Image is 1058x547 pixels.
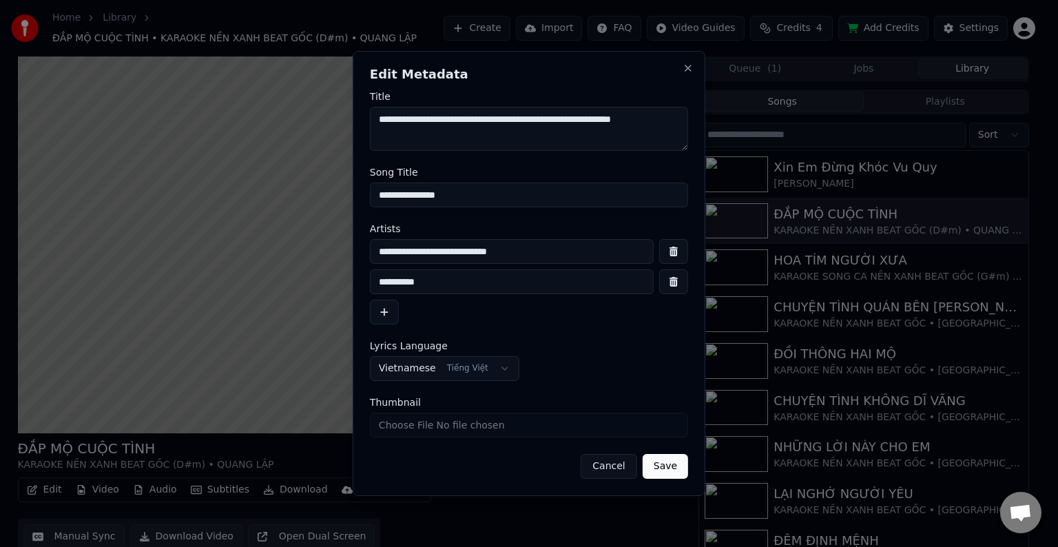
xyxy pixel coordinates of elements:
[370,167,688,177] label: Song Title
[370,398,421,407] span: Thumbnail
[581,454,636,479] button: Cancel
[370,224,688,234] label: Artists
[643,454,688,479] button: Save
[370,92,688,101] label: Title
[370,341,448,351] span: Lyrics Language
[370,68,688,81] h2: Edit Metadata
